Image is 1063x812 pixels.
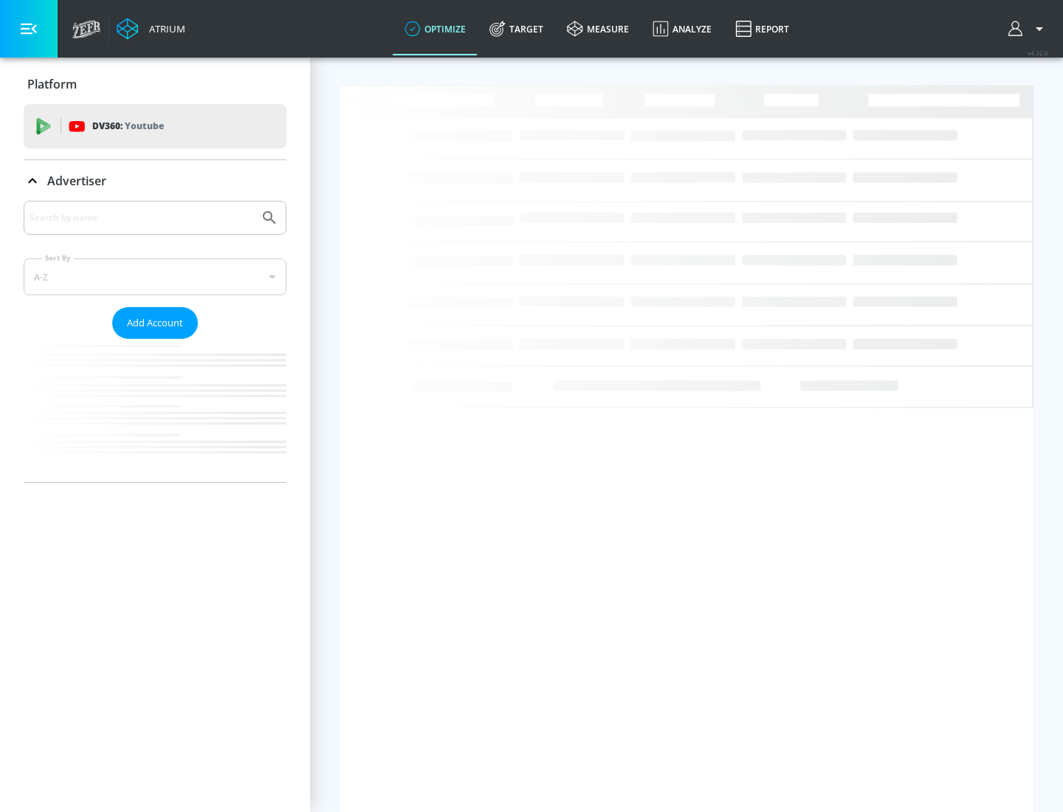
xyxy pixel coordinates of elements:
input: Search by name [30,208,253,227]
a: Report [723,2,801,55]
div: Platform [24,63,286,105]
a: optimize [393,2,478,55]
label: Sort By [42,253,74,263]
a: Atrium [117,18,185,40]
div: A-Z [24,258,286,295]
p: Youtube [125,118,164,134]
a: Target [478,2,555,55]
p: Platform [27,76,77,92]
p: DV360: [92,118,164,134]
span: Add Account [127,314,183,331]
nav: list of Advertiser [24,339,286,482]
p: Advertiser [47,173,106,189]
div: Atrium [143,22,185,35]
a: measure [555,2,641,55]
button: Add Account [112,307,198,339]
div: Advertiser [24,201,286,482]
span: v 4.32.0 [1028,49,1048,57]
a: Analyze [641,2,723,55]
div: Advertiser [24,160,286,202]
div: DV360: Youtube [24,104,286,148]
